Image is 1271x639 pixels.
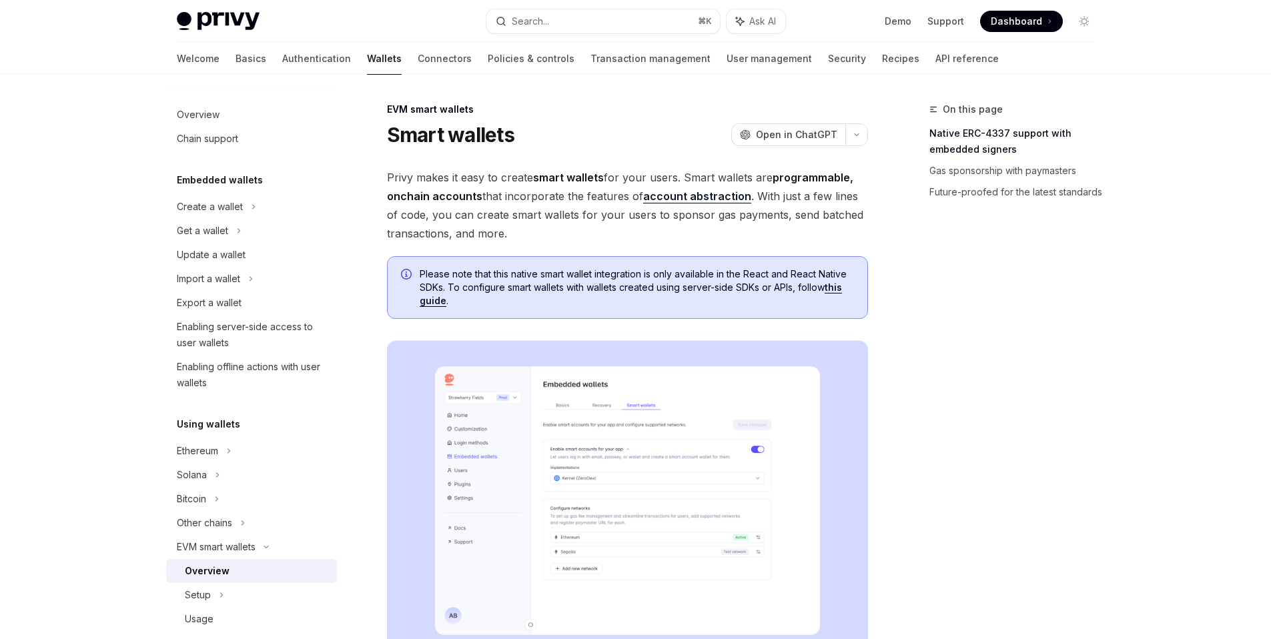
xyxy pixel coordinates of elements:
[166,127,337,151] a: Chain support
[177,319,329,351] div: Enabling server-side access to user wallets
[727,43,812,75] a: User management
[488,43,574,75] a: Policies & controls
[166,291,337,315] a: Export a wallet
[387,103,868,116] div: EVM smart wallets
[185,563,230,579] div: Overview
[929,181,1106,203] a: Future-proofed for the latest standards
[943,101,1003,117] span: On this page
[177,416,240,432] h5: Using wallets
[828,43,866,75] a: Security
[177,467,207,483] div: Solana
[756,128,837,141] span: Open in ChatGPT
[177,539,256,555] div: EVM smart wallets
[486,9,720,33] button: Search...⌘K
[177,359,329,391] div: Enabling offline actions with user wallets
[929,160,1106,181] a: Gas sponsorship with paymasters
[166,315,337,355] a: Enabling server-side access to user wallets
[166,559,337,583] a: Overview
[643,189,751,203] a: account abstraction
[935,43,999,75] a: API reference
[282,43,351,75] a: Authentication
[980,11,1063,32] a: Dashboard
[177,107,220,123] div: Overview
[185,587,211,603] div: Setup
[420,267,854,307] span: Please note that this native smart wallet integration is only available in the React and React Na...
[418,43,472,75] a: Connectors
[991,15,1042,28] span: Dashboard
[166,355,337,395] a: Enabling offline actions with user wallets
[166,607,337,631] a: Usage
[731,123,845,146] button: Open in ChatGPT
[185,611,214,627] div: Usage
[177,491,206,507] div: Bitcoin
[885,15,911,28] a: Demo
[177,223,228,239] div: Get a wallet
[177,199,243,215] div: Create a wallet
[177,12,260,31] img: light logo
[387,123,514,147] h1: Smart wallets
[177,515,232,531] div: Other chains
[929,123,1106,160] a: Native ERC-4337 support with embedded signers
[177,295,242,311] div: Export a wallet
[882,43,919,75] a: Recipes
[166,103,337,127] a: Overview
[177,131,238,147] div: Chain support
[533,171,604,184] strong: smart wallets
[177,43,220,75] a: Welcome
[698,16,712,27] span: ⌘ K
[727,9,785,33] button: Ask AI
[927,15,964,28] a: Support
[177,247,246,263] div: Update a wallet
[367,43,402,75] a: Wallets
[177,271,240,287] div: Import a wallet
[401,269,414,282] svg: Info
[749,15,776,28] span: Ask AI
[387,168,868,243] span: Privy makes it easy to create for your users. Smart wallets are that incorporate the features of ...
[1074,11,1095,32] button: Toggle dark mode
[236,43,266,75] a: Basics
[177,443,218,459] div: Ethereum
[166,243,337,267] a: Update a wallet
[177,172,263,188] h5: Embedded wallets
[590,43,711,75] a: Transaction management
[512,13,549,29] div: Search...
